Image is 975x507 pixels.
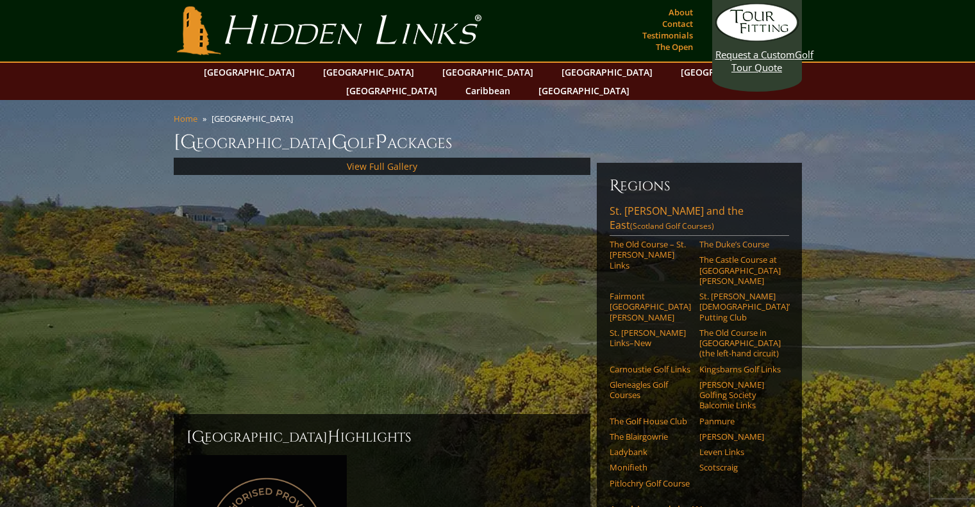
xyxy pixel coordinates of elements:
a: [GEOGRAPHIC_DATA] [317,63,421,81]
a: The Duke’s Course [699,239,781,249]
a: The Golf House Club [610,416,691,426]
a: The Castle Course at [GEOGRAPHIC_DATA][PERSON_NAME] [699,254,781,286]
a: [GEOGRAPHIC_DATA] [436,63,540,81]
a: [GEOGRAPHIC_DATA] [532,81,636,100]
a: The Old Course – St. [PERSON_NAME] Links [610,239,691,270]
a: Request a CustomGolf Tour Quote [715,3,799,74]
a: Home [174,113,197,124]
a: Ladybank [610,447,691,457]
a: St. [PERSON_NAME] Links–New [610,328,691,349]
a: St. [PERSON_NAME] and the East(Scotland Golf Courses) [610,204,789,236]
span: Request a Custom [715,48,795,61]
a: Fairmont [GEOGRAPHIC_DATA][PERSON_NAME] [610,291,691,322]
a: Leven Links [699,447,781,457]
h2: [GEOGRAPHIC_DATA] ighlights [187,427,578,447]
a: About [665,3,696,21]
a: The Old Course in [GEOGRAPHIC_DATA] (the left-hand circuit) [699,328,781,359]
h6: Regions [610,176,789,196]
a: [GEOGRAPHIC_DATA] [197,63,301,81]
span: H [328,427,340,447]
span: G [331,129,347,155]
a: Carnoustie Golf Links [610,364,691,374]
span: (Scotland Golf Courses) [630,220,714,231]
a: [GEOGRAPHIC_DATA] [340,81,444,100]
a: Kingsbarns Golf Links [699,364,781,374]
a: [PERSON_NAME] Golfing Society Balcomie Links [699,379,781,411]
a: Testimonials [639,26,696,44]
a: [PERSON_NAME] [699,431,781,442]
a: Monifieth [610,462,691,472]
span: P [375,129,387,155]
a: The Blairgowrie [610,431,691,442]
h1: [GEOGRAPHIC_DATA] olf ackages [174,129,802,155]
a: Pitlochry Golf Course [610,478,691,488]
a: [GEOGRAPHIC_DATA] [555,63,659,81]
li: [GEOGRAPHIC_DATA] [212,113,298,124]
a: St. [PERSON_NAME] [DEMOGRAPHIC_DATA]’ Putting Club [699,291,781,322]
a: The Open [653,38,696,56]
a: [GEOGRAPHIC_DATA] [674,63,778,81]
a: Gleneagles Golf Courses [610,379,691,401]
a: Caribbean [459,81,517,100]
a: View Full Gallery [347,160,417,172]
a: Scotscraig [699,462,781,472]
a: Contact [659,15,696,33]
a: Panmure [699,416,781,426]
